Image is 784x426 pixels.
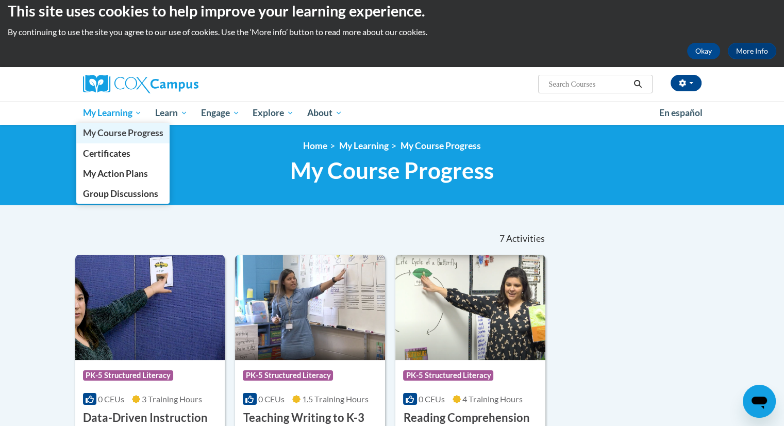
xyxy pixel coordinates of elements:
span: 0 CEUs [419,394,445,404]
img: Course Logo [75,255,225,360]
a: Certificates [76,143,170,163]
span: 1.5 Training Hours [302,394,369,404]
h3: Data-Driven Instruction [83,410,208,426]
button: Account Settings [671,75,702,91]
span: 4 Training Hours [462,394,523,404]
a: Explore [246,101,301,125]
p: By continuing to use the site you agree to our use of cookies. Use the ‘More info’ button to read... [8,26,776,38]
a: Group Discussions [76,184,170,204]
a: Home [303,140,327,151]
a: My Action Plans [76,163,170,184]
span: Group Discussions [82,188,158,199]
span: My Course Progress [82,127,163,138]
span: PK-5 Structured Literacy [403,370,493,381]
span: My Action Plans [82,168,147,179]
iframe: Button to launch messaging window [743,385,776,418]
a: My Course Progress [76,123,170,143]
a: My Course Progress [401,140,481,151]
a: My Learning [76,101,149,125]
span: My Course Progress [290,157,494,184]
span: Engage [201,107,240,119]
span: PK-5 Structured Literacy [83,370,173,381]
span: Activities [506,233,545,244]
a: En español [653,102,709,124]
span: About [307,107,342,119]
a: Engage [194,101,246,125]
h3: Teaching Writing to K-3 [243,410,364,426]
img: Cox Campus [83,75,198,93]
a: About [301,101,349,125]
span: Learn [155,107,188,119]
button: Okay [687,43,720,59]
span: 3 Training Hours [142,394,202,404]
h3: Reading Comprehension [403,410,529,426]
a: More Info [728,43,776,59]
span: 0 CEUs [98,394,124,404]
span: Explore [253,107,294,119]
img: Course Logo [235,255,385,360]
img: Course Logo [395,255,545,360]
span: 0 CEUs [258,394,285,404]
a: My Learning [339,140,389,151]
button: Search [630,78,645,90]
a: Learn [148,101,194,125]
input: Search Courses [547,78,630,90]
div: Main menu [68,101,717,125]
a: Cox Campus [83,75,279,93]
span: En español [659,107,703,118]
span: 7 [499,233,504,244]
h2: This site uses cookies to help improve your learning experience. [8,1,776,21]
span: My Learning [82,107,142,119]
span: Certificates [82,148,130,159]
span: PK-5 Structured Literacy [243,370,333,381]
